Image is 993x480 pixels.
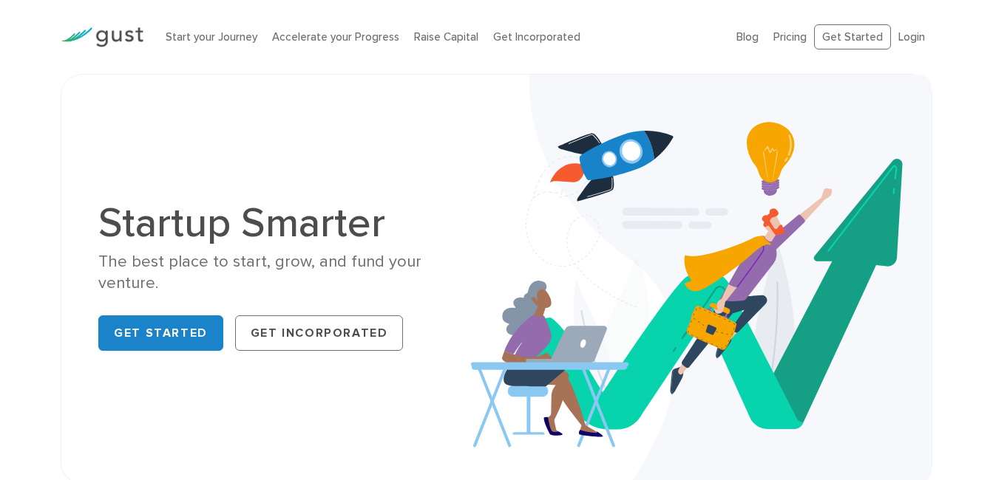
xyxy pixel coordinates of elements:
[98,315,223,351] a: Get Started
[814,24,891,50] a: Get Started
[898,30,925,44] a: Login
[235,315,404,351] a: Get Incorporated
[98,202,485,244] h1: Startup Smarter
[736,30,759,44] a: Blog
[414,30,478,44] a: Raise Capital
[166,30,257,44] a: Start your Journey
[773,30,807,44] a: Pricing
[98,251,485,295] div: The best place to start, grow, and fund your venture.
[493,30,580,44] a: Get Incorporated
[272,30,399,44] a: Accelerate your Progress
[61,27,143,47] img: Gust Logo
